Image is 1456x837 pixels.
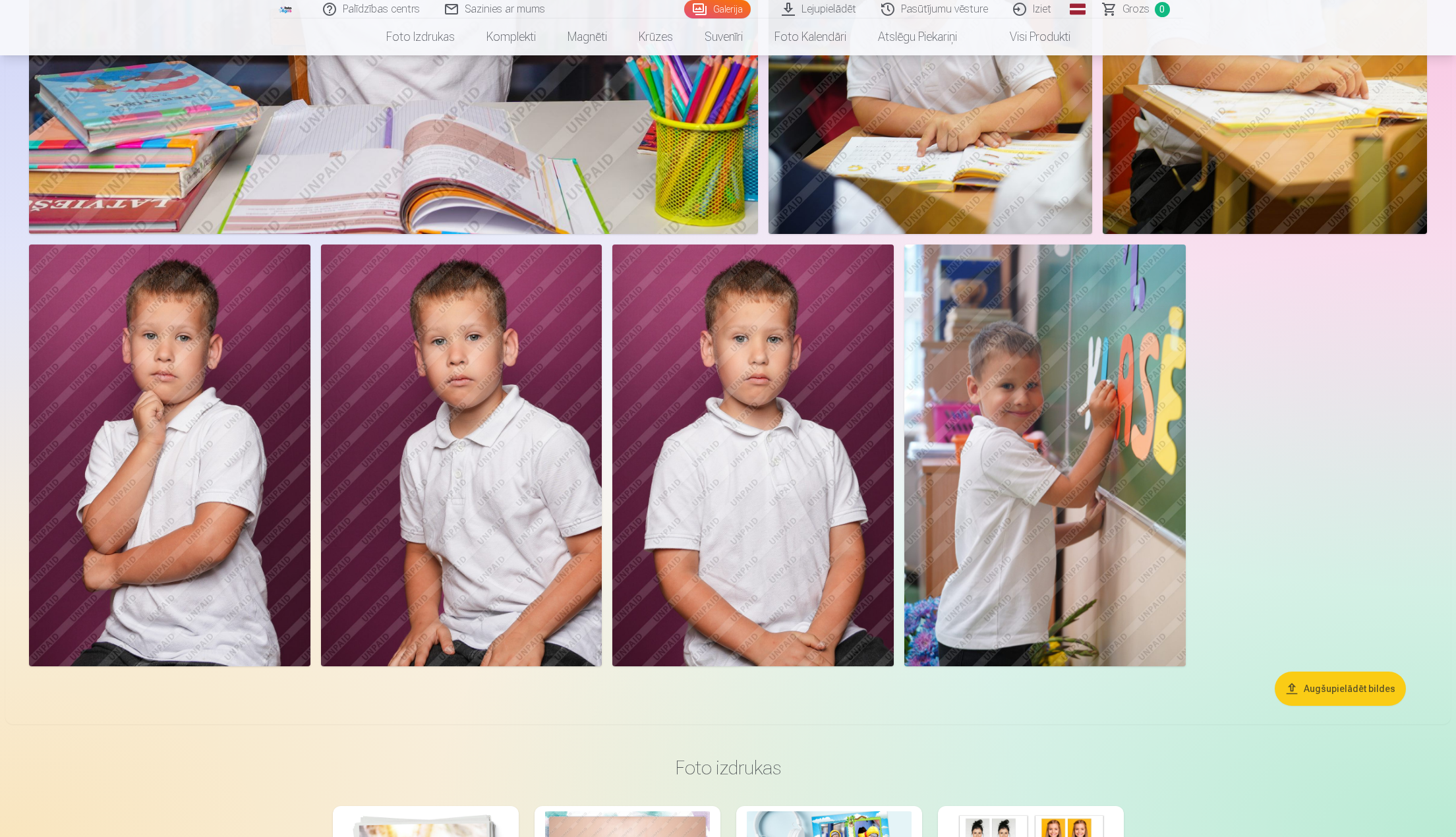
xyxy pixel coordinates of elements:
[623,18,689,55] a: Krūzes
[343,756,1113,780] h3: Foto izdrukas
[370,18,471,55] a: Foto izdrukas
[471,18,552,55] a: Komplekti
[862,18,973,55] a: Atslēgu piekariņi
[689,18,759,55] a: Suvenīri
[552,18,623,55] a: Magnēti
[1122,1,1150,17] span: Grozs
[279,5,293,13] img: /fa1
[1275,672,1406,706] button: Augšupielādēt bildes
[973,18,1086,55] a: Visi produkti
[1155,2,1170,17] span: 0
[759,18,862,55] a: Foto kalendāri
